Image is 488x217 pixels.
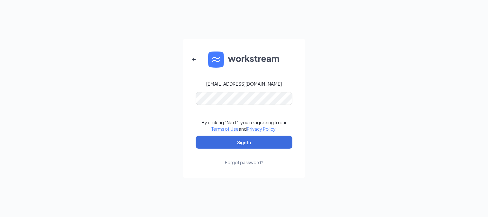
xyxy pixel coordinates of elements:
button: Sign In [196,136,292,149]
a: Privacy Policy [247,126,275,132]
svg: ArrowLeftNew [190,56,198,63]
div: By clicking "Next", you're agreeing to our and . [201,119,287,132]
div: [EMAIL_ADDRESS][DOMAIN_NAME] [206,80,282,87]
a: Terms of Use [211,126,239,132]
a: Forgot password? [225,149,263,165]
img: WS logo and Workstream text [208,52,280,68]
div: Forgot password? [225,159,263,165]
button: ArrowLeftNew [186,52,202,67]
